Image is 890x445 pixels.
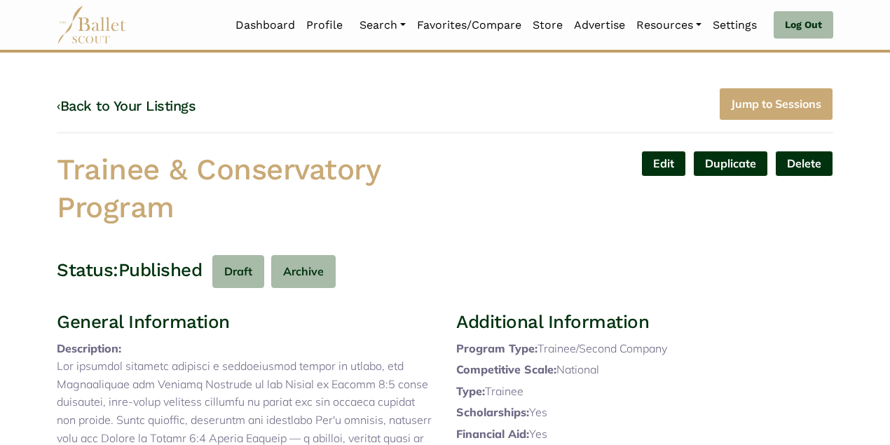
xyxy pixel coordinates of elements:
a: Duplicate [693,151,768,177]
p: Trainee/Second Company [456,340,833,358]
a: Log Out [774,11,833,39]
h3: Status: [57,259,118,282]
button: Archive [271,255,336,288]
h1: Trainee & Conservatory Program [57,151,434,227]
p: National [456,361,833,379]
a: Favorites/Compare [411,11,527,40]
p: Yes [456,425,833,444]
a: Edit [641,151,686,177]
span: Type: [456,384,485,398]
button: Draft [212,255,264,288]
a: Search [354,11,411,40]
span: Program Type: [456,341,538,355]
span: Description: [57,341,121,355]
a: Advertise [568,11,631,40]
a: Settings [707,11,762,40]
span: Financial Aid: [456,427,529,441]
h3: Additional Information [456,310,833,334]
h3: Published [118,259,203,282]
a: Profile [301,11,348,40]
p: Trainee [456,383,833,401]
a: Resources [631,11,707,40]
button: Delete [775,151,833,177]
span: Competitive Scale: [456,362,556,376]
span: Scholarships: [456,405,529,419]
a: Jump to Sessions [719,88,833,121]
code: ‹ [57,97,60,114]
p: Yes [456,404,833,422]
h3: General Information [57,310,434,334]
a: Store [527,11,568,40]
a: ‹Back to Your Listings [57,97,196,114]
a: Dashboard [230,11,301,40]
